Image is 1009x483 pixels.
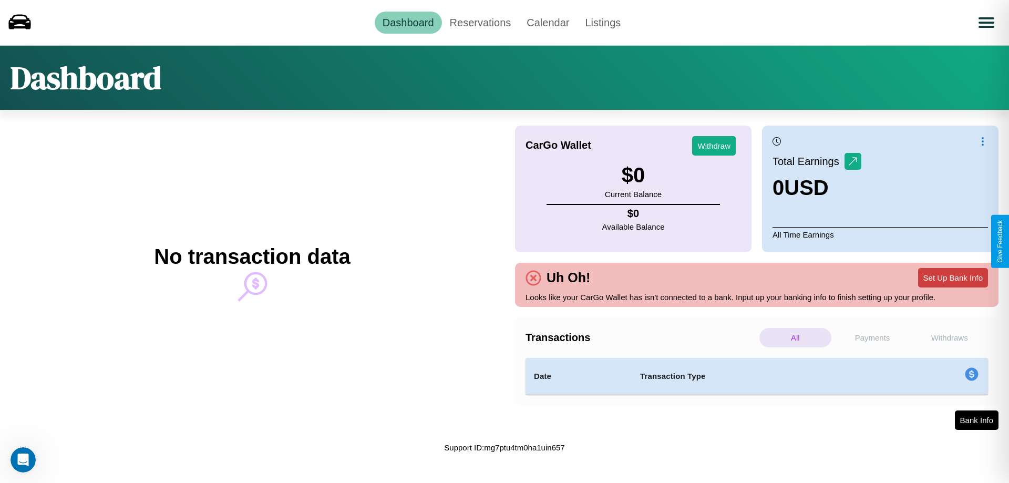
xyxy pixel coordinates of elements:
[972,8,1001,37] button: Open menu
[526,290,988,304] p: Looks like your CarGo Wallet has isn't connected to a bank. Input up your banking info to finish ...
[918,268,988,287] button: Set Up Bank Info
[602,208,665,220] h4: $ 0
[837,328,909,347] p: Payments
[534,370,623,383] h4: Date
[526,139,591,151] h4: CarGo Wallet
[154,245,350,269] h2: No transaction data
[759,328,831,347] p: All
[577,12,629,34] a: Listings
[605,187,662,201] p: Current Balance
[375,12,442,34] a: Dashboard
[773,227,988,242] p: All Time Earnings
[773,176,861,200] h3: 0 USD
[955,410,998,430] button: Bank Info
[11,447,36,472] iframe: Intercom live chat
[519,12,577,34] a: Calendar
[913,328,985,347] p: Withdraws
[996,220,1004,263] div: Give Feedback
[605,163,662,187] h3: $ 0
[602,220,665,234] p: Available Balance
[442,12,519,34] a: Reservations
[692,136,736,156] button: Withdraw
[11,56,161,99] h1: Dashboard
[526,358,988,395] table: simple table
[640,370,879,383] h4: Transaction Type
[444,440,564,455] p: Support ID: mg7ptu4tm0ha1uin657
[526,332,757,344] h4: Transactions
[773,152,845,171] p: Total Earnings
[541,270,595,285] h4: Uh Oh!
